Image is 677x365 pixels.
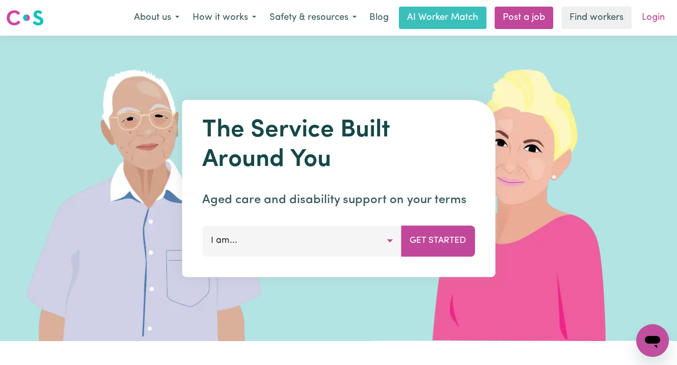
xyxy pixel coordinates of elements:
[636,7,671,29] a: Login
[202,191,475,209] p: Aged care and disability support on your terms
[636,324,669,357] iframe: Button to launch messaging window
[495,7,553,29] a: Post a job
[202,226,401,256] button: I am...
[401,226,475,256] button: Get Started
[127,7,186,29] button: About us
[6,9,44,27] img: Careseekers logo
[202,116,475,175] h1: The Service Built Around You
[263,7,363,29] button: Safety & resources
[186,7,263,29] button: How it works
[6,6,44,30] a: Careseekers logo
[399,7,486,29] a: AI Worker Match
[363,7,395,29] a: Blog
[561,7,632,29] a: Find workers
